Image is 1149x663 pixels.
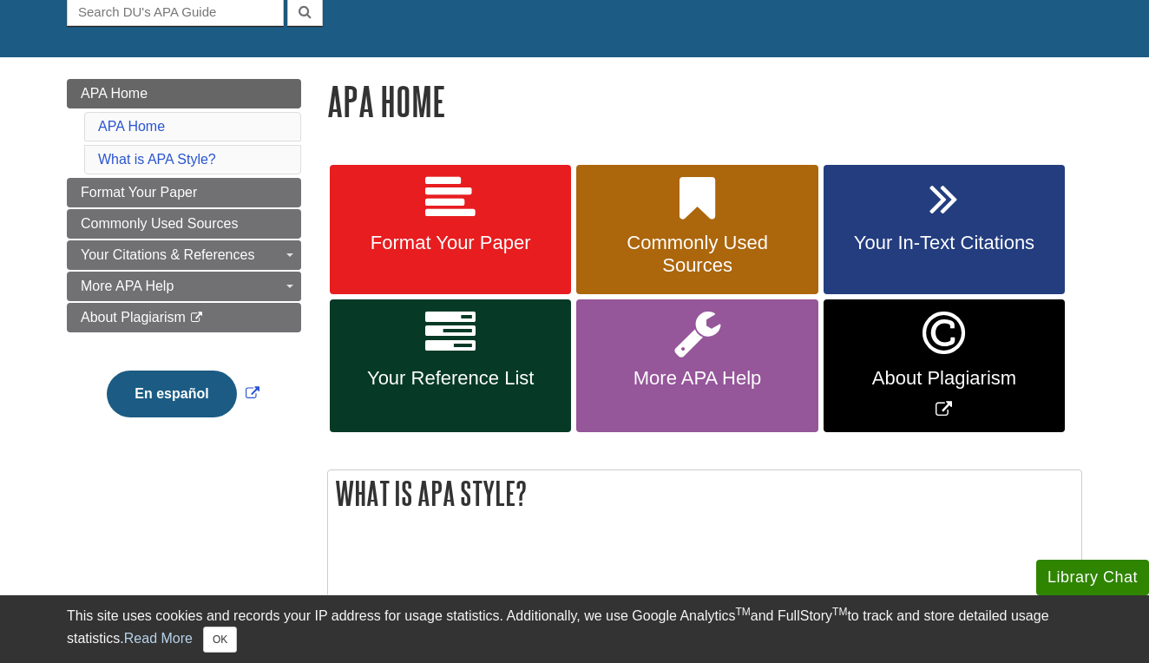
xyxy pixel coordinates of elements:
[67,606,1082,653] div: This site uses cookies and records your IP address for usage statistics. Additionally, we use Goo...
[576,165,817,295] a: Commonly Used Sources
[824,299,1065,432] a: Link opens in new window
[67,240,301,270] a: Your Citations & References
[81,310,186,325] span: About Plagiarism
[327,79,1082,123] h1: APA Home
[81,216,238,231] span: Commonly Used Sources
[107,371,236,417] button: En español
[67,272,301,301] a: More APA Help
[589,232,804,277] span: Commonly Used Sources
[824,165,1065,295] a: Your In-Text Citations
[189,312,204,324] i: This link opens in a new window
[735,606,750,618] sup: TM
[343,367,558,390] span: Your Reference List
[203,627,237,653] button: Close
[330,165,571,295] a: Format Your Paper
[81,247,254,262] span: Your Citations & References
[67,209,301,239] a: Commonly Used Sources
[1036,560,1149,595] button: Library Chat
[589,367,804,390] span: More APA Help
[98,152,216,167] a: What is APA Style?
[67,303,301,332] a: About Plagiarism
[98,119,165,134] a: APA Home
[837,367,1052,390] span: About Plagiarism
[576,299,817,432] a: More APA Help
[124,631,193,646] a: Read More
[328,470,1081,516] h2: What is APA Style?
[67,79,301,447] div: Guide Page Menu
[81,185,197,200] span: Format Your Paper
[102,386,263,401] a: Link opens in new window
[67,178,301,207] a: Format Your Paper
[330,299,571,432] a: Your Reference List
[81,86,148,101] span: APA Home
[832,606,847,618] sup: TM
[837,232,1052,254] span: Your In-Text Citations
[343,232,558,254] span: Format Your Paper
[81,279,174,293] span: More APA Help
[67,79,301,108] a: APA Home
